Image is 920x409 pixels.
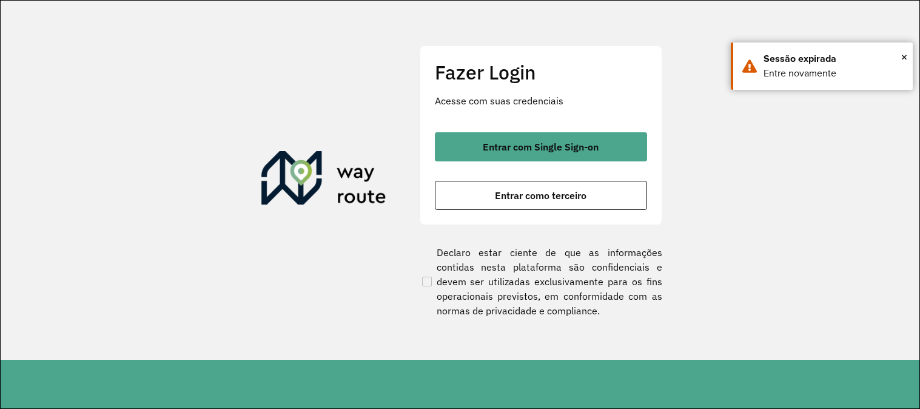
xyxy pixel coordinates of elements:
h2: Fazer Login [435,61,647,84]
button: button [435,132,647,161]
div: Entre novamente [764,66,904,81]
button: Close [901,48,907,66]
div: Sessão expirada [764,52,904,66]
p: Acesse com suas credenciais [435,93,647,108]
span: × [901,48,907,66]
label: Declaro estar ciente de que as informações contidas nesta plataforma são confidenciais e devem se... [420,245,662,318]
img: Roteirizador AmbevTech [261,151,386,209]
span: Entrar com Single Sign-on [483,142,599,152]
button: button [435,181,647,210]
span: Entrar como terceiro [495,191,586,200]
